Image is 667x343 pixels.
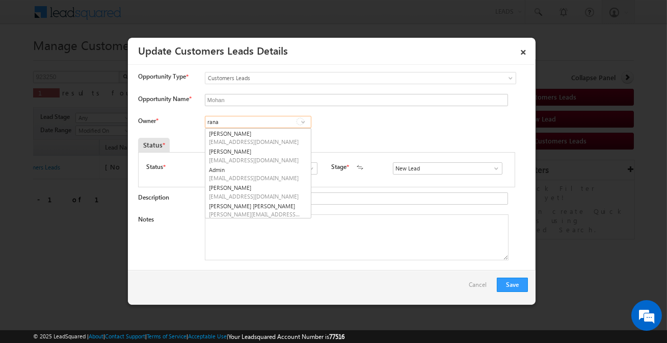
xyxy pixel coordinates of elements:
a: Show All Items [302,163,315,174]
a: Cancel [469,278,492,297]
a: Update Customers Leads Details [138,43,288,57]
a: × [515,41,532,59]
a: [PERSON_NAME] [205,129,311,147]
span: [EMAIL_ADDRESS][DOMAIN_NAME] [209,138,301,145]
span: Opportunity Type [138,72,186,81]
textarea: Type your message and hit 'Enter' [13,94,186,259]
button: Save [497,278,528,292]
input: Type to Search [205,116,311,128]
label: Status [146,162,163,171]
a: [PERSON_NAME] [205,183,311,201]
span: [PERSON_NAME][EMAIL_ADDRESS][DOMAIN_NAME] [209,210,301,218]
span: Customers Leads [205,73,474,83]
a: Contact Support [105,333,145,339]
span: 77516 [329,333,344,340]
label: Notes [138,215,154,223]
a: Acceptable Use [188,333,227,339]
div: Chat with us now [53,54,171,67]
span: Your Leadsquared Account Number is [228,333,344,340]
a: [PERSON_NAME] [205,146,311,165]
span: © 2025 LeadSquared | | | | | [33,332,344,341]
label: Description [138,193,169,201]
span: [EMAIL_ADDRESS][DOMAIN_NAME] [209,156,301,164]
a: Admin [205,165,311,183]
img: d_60004797649_company_0_60004797649 [17,54,43,67]
a: Customers Leads [205,72,516,84]
span: [EMAIL_ADDRESS][DOMAIN_NAME] [209,192,301,200]
a: [PERSON_NAME] [PERSON_NAME] [205,201,311,219]
a: Show All Items [297,117,309,127]
label: Opportunity Name [138,95,191,103]
a: Show All Items [487,163,500,174]
div: Status [138,138,170,152]
a: Terms of Service [147,333,186,339]
input: Type to Search [393,162,502,175]
div: Minimize live chat window [167,5,192,30]
label: Owner [138,117,158,125]
label: Stage [331,162,346,171]
a: About [89,333,103,339]
span: [EMAIL_ADDRESS][DOMAIN_NAME] [209,174,301,182]
em: Start Chat [139,267,185,281]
